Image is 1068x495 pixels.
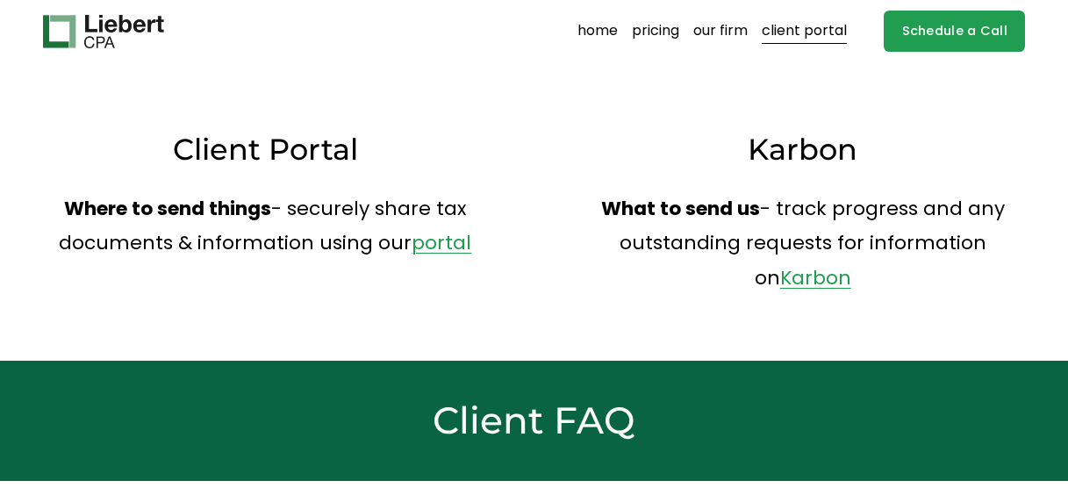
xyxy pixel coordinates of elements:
[780,264,851,291] a: Karbon
[580,191,1025,295] p: - track progress and any outstanding requests for information on
[580,130,1025,169] h3: Karbon
[577,18,618,46] a: home
[43,191,488,261] p: - securely share tax documents & information using our
[64,195,271,222] strong: Where to send things
[632,18,679,46] a: pricing
[762,18,847,46] a: client portal
[693,18,748,46] a: our firm
[43,130,488,169] h3: Client Portal
[43,15,164,48] img: Liebert CPA
[412,229,471,256] a: portal
[601,195,760,222] strong: What to send us
[43,397,1026,445] h2: Client FAQ
[884,11,1025,52] a: Schedule a Call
